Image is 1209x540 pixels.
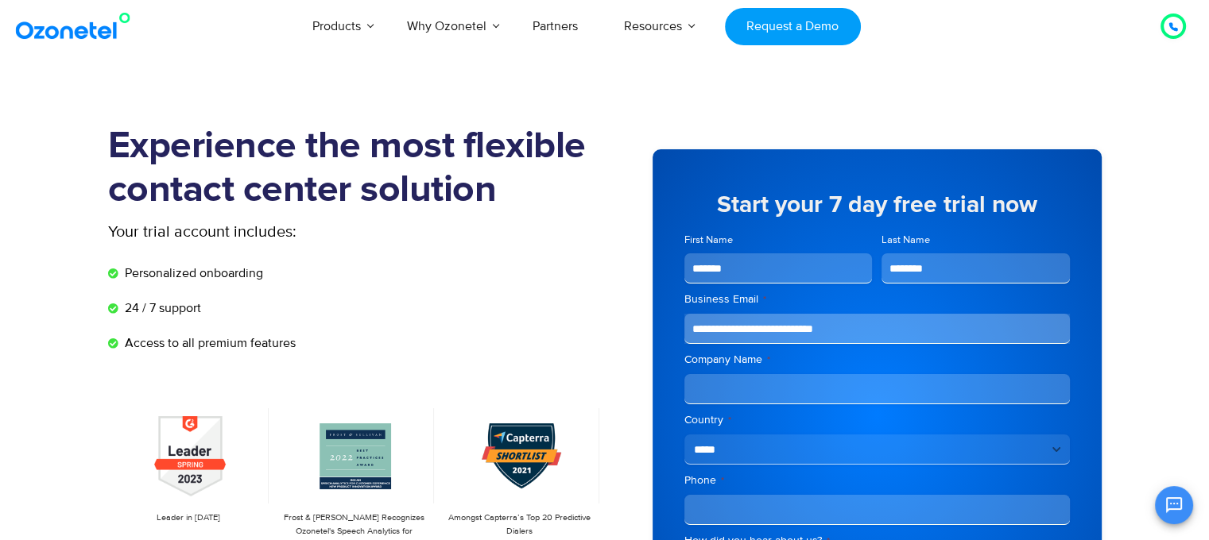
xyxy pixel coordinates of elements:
label: Last Name [882,233,1070,248]
p: Amongst Capterra’s Top 20 Predictive Dialers [447,511,591,538]
span: Access to all premium features [121,334,296,353]
label: Phone [684,472,1070,488]
label: Country [684,412,1070,428]
label: Business Email [684,291,1070,307]
span: 24 / 7 support [121,299,201,318]
h1: Experience the most flexible contact center solution [108,125,605,212]
label: Company Name [684,352,1070,368]
button: Open chat [1155,486,1193,524]
p: Your trial account includes: [108,220,486,244]
p: Leader in [DATE] [116,511,261,525]
a: Request a Demo [725,8,861,45]
span: Personalized onboarding [121,264,263,283]
label: First Name [684,233,873,248]
h5: Start your 7 day free trial now [684,193,1070,217]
